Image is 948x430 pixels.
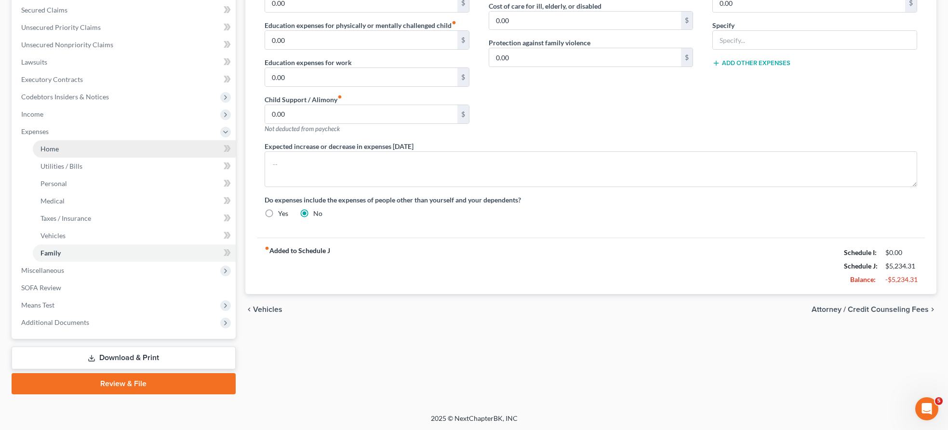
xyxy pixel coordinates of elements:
[265,246,330,286] strong: Added to Schedule J
[13,1,236,19] a: Secured Claims
[21,23,101,31] span: Unsecured Priority Claims
[885,248,917,257] div: $0.00
[489,38,590,48] label: Protection against family violence
[489,1,601,11] label: Cost of care for ill, elderly, or disabled
[21,318,89,326] span: Additional Documents
[265,141,414,151] label: Expected increase or decrease in expenses [DATE]
[21,58,47,66] span: Lawsuits
[33,210,236,227] a: Taxes / Insurance
[265,57,352,67] label: Education expenses for work
[844,248,877,256] strong: Schedule I:
[40,249,61,257] span: Family
[21,266,64,274] span: Miscellaneous
[712,20,734,30] label: Specify
[13,19,236,36] a: Unsecured Priority Claims
[915,397,938,420] iframe: Intercom live chat
[457,31,469,49] div: $
[33,192,236,210] a: Medical
[337,94,342,99] i: fiber_manual_record
[265,20,456,30] label: Education expenses for physically or mentally challenged child
[885,275,917,284] div: -$5,234.31
[457,68,469,86] div: $
[265,31,457,49] input: --
[33,158,236,175] a: Utilities / Bills
[885,261,917,271] div: $5,234.31
[33,175,236,192] a: Personal
[681,48,693,67] div: $
[489,48,681,67] input: --
[265,68,457,86] input: --
[40,214,91,222] span: Taxes / Insurance
[33,227,236,244] a: Vehicles
[21,40,113,49] span: Unsecured Nonpriority Claims
[13,36,236,54] a: Unsecured Nonpriority Claims
[313,209,322,218] label: No
[13,54,236,71] a: Lawsuits
[929,306,936,313] i: chevron_right
[245,306,282,313] button: chevron_left Vehicles
[13,279,236,296] a: SOFA Review
[712,59,790,67] button: Add Other Expenses
[681,12,693,30] div: $
[33,244,236,262] a: Family
[21,283,61,292] span: SOFA Review
[33,140,236,158] a: Home
[844,262,878,270] strong: Schedule J:
[12,347,236,369] a: Download & Print
[40,179,67,188] span: Personal
[21,301,54,309] span: Means Test
[713,31,917,49] input: Specify...
[812,306,936,313] button: Attorney / Credit Counseling Fees chevron_right
[40,162,82,170] span: Utilities / Bills
[21,127,49,135] span: Expenses
[253,306,282,313] span: Vehicles
[245,306,253,313] i: chevron_left
[265,105,457,123] input: --
[457,105,469,123] div: $
[812,306,929,313] span: Attorney / Credit Counseling Fees
[489,12,681,30] input: --
[40,197,65,205] span: Medical
[40,145,59,153] span: Home
[265,195,917,205] label: Do expenses include the expenses of people other than yourself and your dependents?
[21,110,43,118] span: Income
[265,94,342,105] label: Child Support / Alimony
[13,71,236,88] a: Executory Contracts
[265,125,340,133] span: Not deducted from paycheck
[850,275,876,283] strong: Balance:
[278,209,288,218] label: Yes
[21,6,67,14] span: Secured Claims
[21,93,109,101] span: Codebtors Insiders & Notices
[40,231,66,240] span: Vehicles
[452,20,456,25] i: fiber_manual_record
[12,373,236,394] a: Review & File
[265,246,269,251] i: fiber_manual_record
[21,75,83,83] span: Executory Contracts
[935,397,943,405] span: 5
